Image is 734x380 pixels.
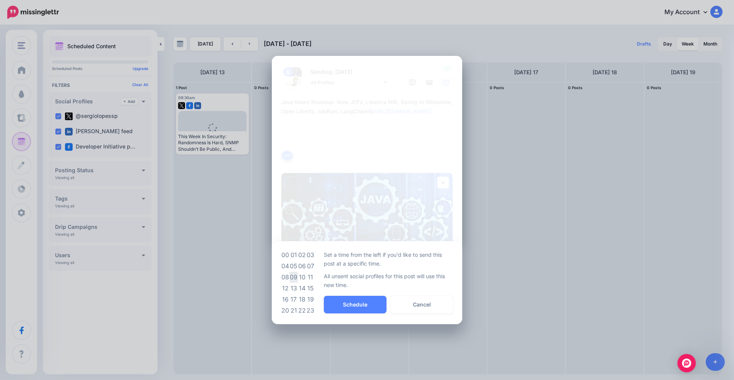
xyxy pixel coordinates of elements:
td: 03 [306,250,315,261]
td: 11 [306,272,315,283]
td: 06 [298,261,306,272]
button: Link [281,150,294,161]
td: 02 [298,250,306,261]
span: All Profiles [311,78,382,86]
td: 04 [281,261,289,272]
td: 23 [306,305,315,316]
td: 15 [306,283,315,294]
td: 21 [289,305,298,316]
button: Cancel [390,296,453,313]
td: 16 [281,294,289,305]
img: user_default_image.png [283,67,292,77]
a: All Profiles [307,77,391,88]
td: 08 [281,272,289,283]
td: 10 [298,272,306,283]
p: All unsent social profiles for this post will use this new time. [324,272,453,289]
td: 17 [289,294,298,305]
span: 157 [441,65,453,73]
td: 19 [306,294,315,305]
td: 14 [298,283,306,294]
div: Java News Roundup: New JEPs, Liberica NIK, Spring AI Milestone, Open Liberty, JobRunr, LangChain4j [281,98,457,116]
td: 05 [289,261,298,272]
p: Sending: [DATE] [307,68,391,77]
td: 20 [281,305,289,316]
button: Schedule [324,296,386,313]
div: Open Intercom Messenger [677,354,696,372]
td: 09 [289,272,298,283]
td: 01 [289,250,298,261]
img: QppGEvPG-82148.jpg [283,77,302,95]
td: 12 [281,283,289,294]
td: 13 [289,283,298,294]
td: 22 [298,305,306,316]
td: 18 [298,294,306,305]
img: Java News Roundup: New JEPs, Liberica NIK, Spring AI Milestone, Open Liberty, JobRunr, LangChain4j [281,173,453,263]
img: 404938064_7577128425634114_8114752557348925942_n-bsa142071.jpg [292,67,302,77]
td: 00 [281,250,289,261]
td: 07 [306,261,315,272]
p: Set a time from the left if you'd like to send this post at a specific time. [324,250,453,268]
